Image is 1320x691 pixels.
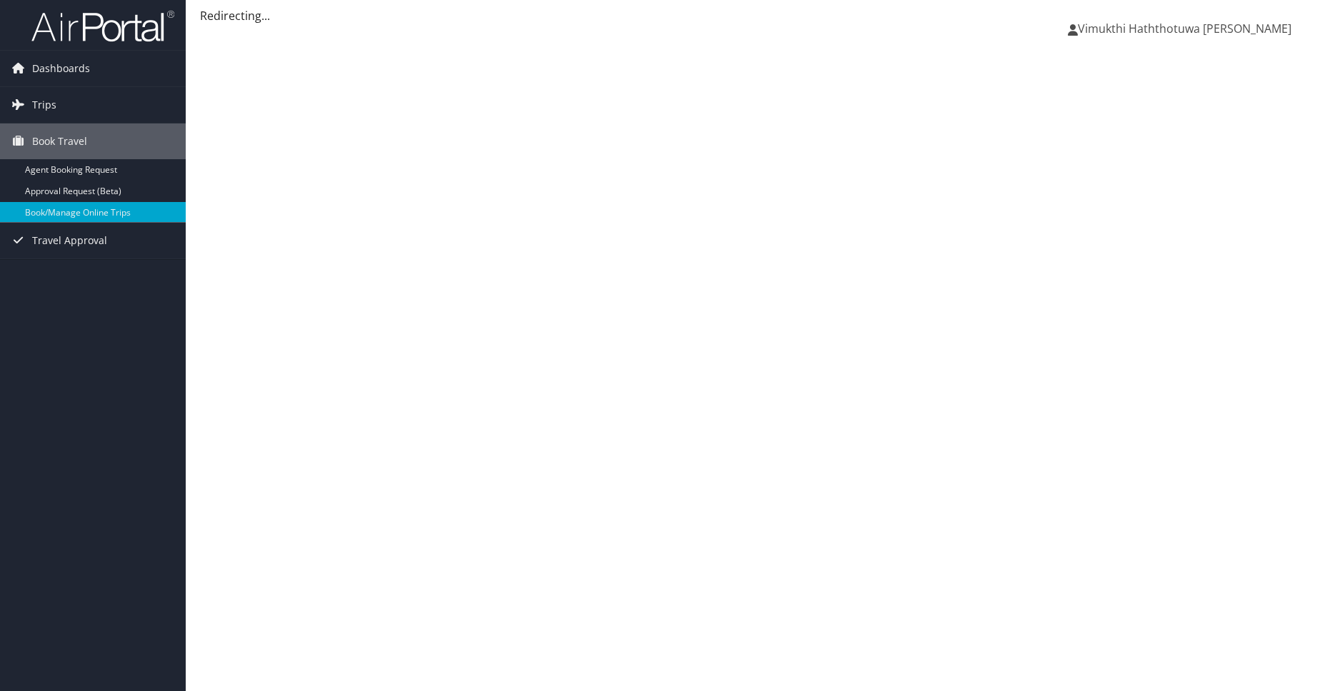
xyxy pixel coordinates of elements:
span: Vimukthi Haththotuwa [PERSON_NAME] [1078,21,1291,36]
span: Book Travel [32,123,87,159]
a: Vimukthi Haththotuwa [PERSON_NAME] [1068,7,1306,50]
span: Dashboards [32,51,90,86]
img: airportal-logo.png [31,9,174,43]
span: Travel Approval [32,223,107,258]
div: Redirecting... [200,7,1306,24]
span: Trips [32,87,56,123]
